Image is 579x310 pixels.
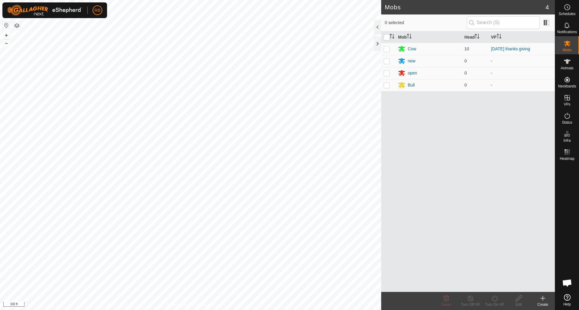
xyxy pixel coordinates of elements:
span: 0 [464,59,467,63]
div: open [408,70,417,76]
td: - [489,67,555,79]
div: Edit [507,302,531,307]
div: Turn Off VP [458,302,482,307]
button: Map Layers [13,22,21,29]
div: Open chat [558,274,576,292]
span: Help [563,302,571,306]
a: [DATE] thanks giving [491,46,530,51]
a: Contact Us [197,302,214,308]
p-sorticon: Activate to sort [390,35,394,40]
input: Search (S) [467,16,540,29]
p-sorticon: Activate to sort [407,35,412,40]
div: Create [531,302,555,307]
div: Cow [408,46,416,52]
p-sorticon: Activate to sort [497,35,501,40]
a: Help [555,292,579,308]
span: Delete [441,302,452,307]
span: Heatmap [560,157,574,160]
a: Privacy Policy [167,302,189,308]
img: Gallagher Logo [7,5,83,16]
span: Mobs [563,48,571,52]
span: Notifications [557,30,577,34]
span: 4 [546,3,549,12]
th: Head [462,31,489,43]
span: 10 [464,46,469,51]
button: + [3,32,10,39]
p-sorticon: Activate to sort [475,35,479,40]
div: Turn On VP [482,302,507,307]
th: VP [489,31,555,43]
span: Neckbands [558,84,576,88]
td: - [489,79,555,91]
span: Schedules [558,12,575,16]
span: VPs [564,103,570,106]
td: - [489,55,555,67]
span: Infra [563,139,571,142]
span: RB [94,7,100,14]
span: Animals [561,66,574,70]
h2: Mobs [385,4,546,11]
button: – [3,40,10,47]
th: Mob [396,31,462,43]
span: Status [562,121,572,124]
div: Bull [408,82,415,88]
span: 0 selected [385,20,467,26]
button: Reset Map [3,22,10,29]
span: 0 [464,71,467,75]
div: new [408,58,416,64]
span: 0 [464,83,467,87]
